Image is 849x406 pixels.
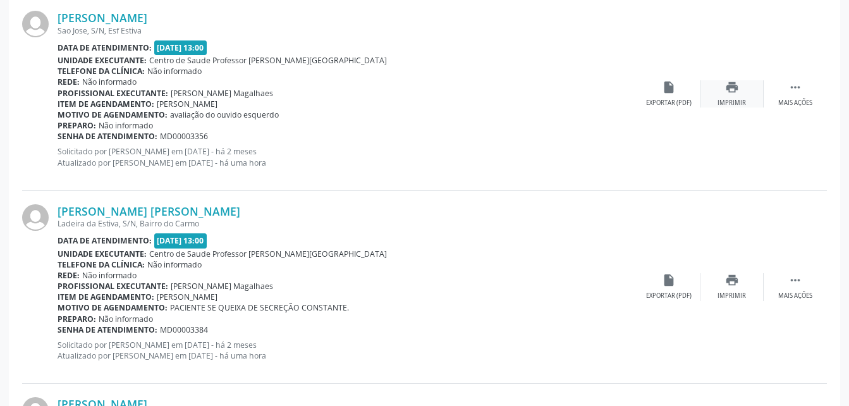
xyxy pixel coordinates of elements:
[725,273,739,287] i: print
[58,120,96,131] b: Preparo:
[58,218,637,229] div: Ladeira da Estiva, S/N, Bairro do Carmo
[99,120,153,131] span: Não informado
[788,273,802,287] i: 
[662,273,676,287] i: insert_drive_file
[160,131,208,142] span: MD00003356
[58,11,147,25] a: [PERSON_NAME]
[99,314,153,324] span: Não informado
[58,249,147,259] b: Unidade executante:
[171,281,273,292] span: [PERSON_NAME] Magalhaes
[58,314,96,324] b: Preparo:
[662,80,676,94] i: insert_drive_file
[149,249,387,259] span: Centro de Saude Professor [PERSON_NAME][GEOGRAPHIC_DATA]
[58,292,154,302] b: Item de agendamento:
[82,77,137,87] span: Não informado
[58,270,80,281] b: Rede:
[58,88,168,99] b: Profissional executante:
[58,66,145,77] b: Telefone da clínica:
[58,99,154,109] b: Item de agendamento:
[58,340,637,361] p: Solicitado por [PERSON_NAME] em [DATE] - há 2 meses Atualizado por [PERSON_NAME] em [DATE] - há u...
[646,99,692,108] div: Exportar (PDF)
[58,281,168,292] b: Profissional executante:
[170,302,349,313] span: PACIENTE SE QUEIXA DE SECREÇÃO CONSTANTE.
[58,146,637,168] p: Solicitado por [PERSON_NAME] em [DATE] - há 2 meses Atualizado por [PERSON_NAME] em [DATE] - há u...
[58,109,168,120] b: Motivo de agendamento:
[154,40,207,55] span: [DATE] 13:00
[58,55,147,66] b: Unidade executante:
[170,109,279,120] span: avaliação do ouvido esquerdo
[58,25,637,36] div: Sao Jose, S/N, Esf Estiva
[58,259,145,270] b: Telefone da clínica:
[157,292,217,302] span: [PERSON_NAME]
[160,324,208,335] span: MD00003384
[778,292,812,300] div: Mais ações
[58,324,157,335] b: Senha de atendimento:
[725,80,739,94] i: print
[778,99,812,108] div: Mais ações
[58,235,152,246] b: Data de atendimento:
[788,80,802,94] i: 
[147,66,202,77] span: Não informado
[58,42,152,53] b: Data de atendimento:
[154,233,207,248] span: [DATE] 13:00
[58,204,240,218] a: [PERSON_NAME] [PERSON_NAME]
[58,302,168,313] b: Motivo de agendamento:
[58,77,80,87] b: Rede:
[157,99,217,109] span: [PERSON_NAME]
[171,88,273,99] span: [PERSON_NAME] Magalhaes
[22,204,49,231] img: img
[82,270,137,281] span: Não informado
[718,99,746,108] div: Imprimir
[58,131,157,142] b: Senha de atendimento:
[149,55,387,66] span: Centro de Saude Professor [PERSON_NAME][GEOGRAPHIC_DATA]
[22,11,49,37] img: img
[147,259,202,270] span: Não informado
[718,292,746,300] div: Imprimir
[646,292,692,300] div: Exportar (PDF)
